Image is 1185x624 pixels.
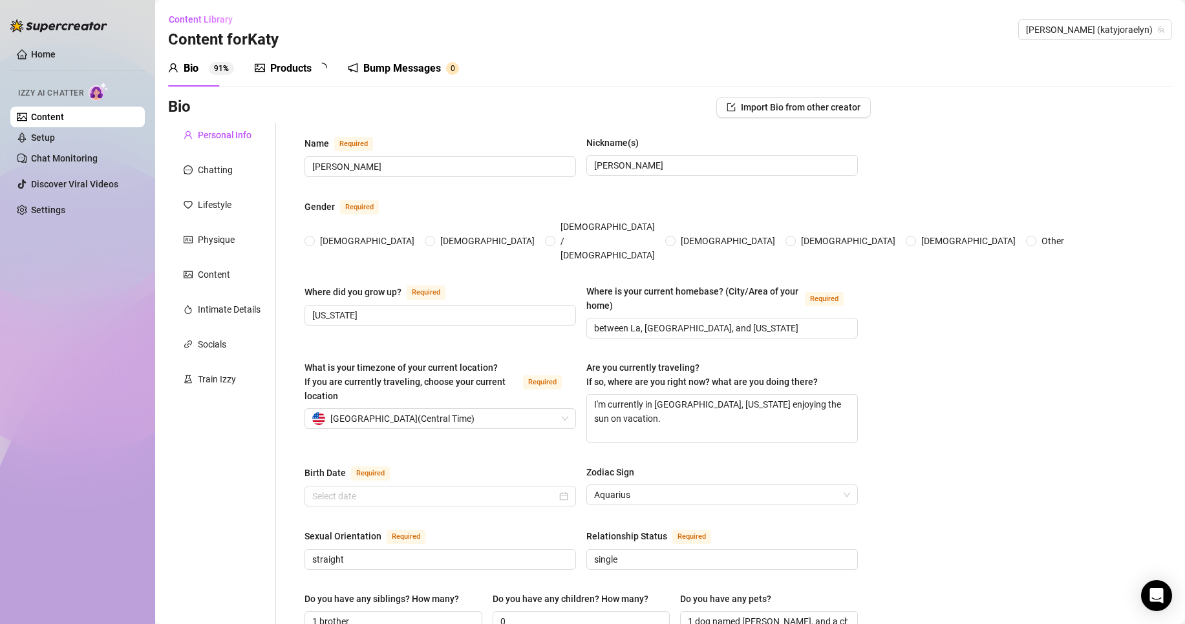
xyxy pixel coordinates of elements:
span: idcard [184,235,193,244]
span: Required [351,466,390,481]
span: notification [348,63,358,73]
input: Where is your current homebase? (City/Area of your home) [594,321,848,335]
img: AI Chatter [89,82,109,101]
div: Open Intercom Messenger [1141,580,1172,611]
img: logo-BBDzfeDw.svg [10,19,107,32]
span: [DEMOGRAPHIC_DATA] / [DEMOGRAPHIC_DATA] [555,220,660,262]
div: Where did you grow up? [304,285,401,299]
div: Intimate Details [198,302,261,317]
div: Where is your current homebase? (City/Area of your home) [586,284,800,313]
label: Where did you grow up? [304,284,460,300]
div: Sexual Orientation [304,529,381,543]
label: Zodiac Sign [586,465,643,479]
a: Setup [31,132,55,143]
label: Do you have any pets? [680,592,780,606]
span: Katy (katyjoraelyn) [1026,20,1164,39]
span: Required [387,530,425,544]
span: user [184,130,193,140]
span: fire [184,305,193,314]
span: loading [316,61,328,74]
span: Izzy AI Chatter [18,87,83,99]
span: [DEMOGRAPHIC_DATA] [916,234,1021,248]
input: Relationship Status [594,552,848,567]
input: Sexual Orientation [312,552,566,567]
span: [DEMOGRAPHIC_DATA] [315,234,420,248]
span: link [184,340,193,349]
div: Relationship Status [586,529,667,543]
span: Are you currently traveling? If so, where are you right now? what are you doing there? [586,362,818,387]
label: Do you have any siblings? How many? [304,592,468,606]
span: Required [672,530,711,544]
div: Physique [198,233,235,247]
textarea: I'm currently in [GEOGRAPHIC_DATA], [US_STATE] enjoying the sun on vacation. [587,395,857,442]
div: Chatting [198,163,233,177]
span: Other [1036,234,1069,248]
h3: Content for Katy [168,30,279,50]
div: Do you have any siblings? How many? [304,592,459,606]
span: import [727,103,736,112]
label: Name [304,136,387,151]
input: Name [312,160,566,174]
img: us [312,412,325,425]
button: Import Bio from other creator [716,97,871,118]
span: experiment [184,375,193,384]
sup: 0 [446,62,459,75]
input: Where did you grow up? [312,308,566,322]
label: Gender [304,199,393,214]
label: Nickname(s) [586,136,648,150]
sup: 91% [209,62,234,75]
div: Content [198,267,230,282]
div: Gender [304,200,335,214]
span: [DEMOGRAPHIC_DATA] [435,234,540,248]
label: Relationship Status [586,528,725,544]
button: Content Library [168,9,243,30]
span: message [184,165,193,174]
h3: Bio [168,97,191,118]
input: Birth Date [312,489,557,503]
div: Zodiac Sign [586,465,634,479]
label: Where is your current homebase? (City/Area of your home) [586,284,858,313]
label: Do you have any children? How many? [493,592,657,606]
a: Chat Monitoring [31,153,98,163]
div: Name [304,136,329,151]
span: picture [184,270,193,279]
span: picture [255,63,265,73]
span: [DEMOGRAPHIC_DATA] [676,234,780,248]
span: heart [184,200,193,209]
input: Nickname(s) [594,158,848,172]
a: Discover Viral Videos [31,179,118,189]
label: Sexual Orientation [304,528,440,544]
span: Content Library [169,14,233,25]
div: Personal Info [198,128,251,142]
span: Import Bio from other creator [741,102,860,112]
a: Home [31,49,56,59]
div: Lifestyle [198,198,231,212]
span: Required [407,286,445,300]
span: Aquarius [594,485,850,504]
span: team [1157,26,1165,34]
div: Bio [184,61,198,76]
span: Required [805,292,844,306]
span: [DEMOGRAPHIC_DATA] [796,234,901,248]
a: Content [31,112,64,122]
div: Nickname(s) [586,136,639,150]
div: Birth Date [304,466,346,480]
span: Required [523,375,562,390]
div: Socials [198,337,226,351]
span: Required [334,137,373,151]
label: Birth Date [304,465,404,481]
div: Train Izzy [198,372,236,386]
span: What is your timezone of your current location? If you are currently traveling, choose your curre... [304,362,506,401]
span: user [168,63,178,73]
span: [GEOGRAPHIC_DATA] ( Central Time ) [330,409,475,428]
a: Settings [31,205,65,215]
div: Do you have any children? How many? [493,592,648,606]
div: Products [270,61,312,76]
span: Required [340,200,379,214]
div: Bump Messages [363,61,441,76]
div: Do you have any pets? [680,592,771,606]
